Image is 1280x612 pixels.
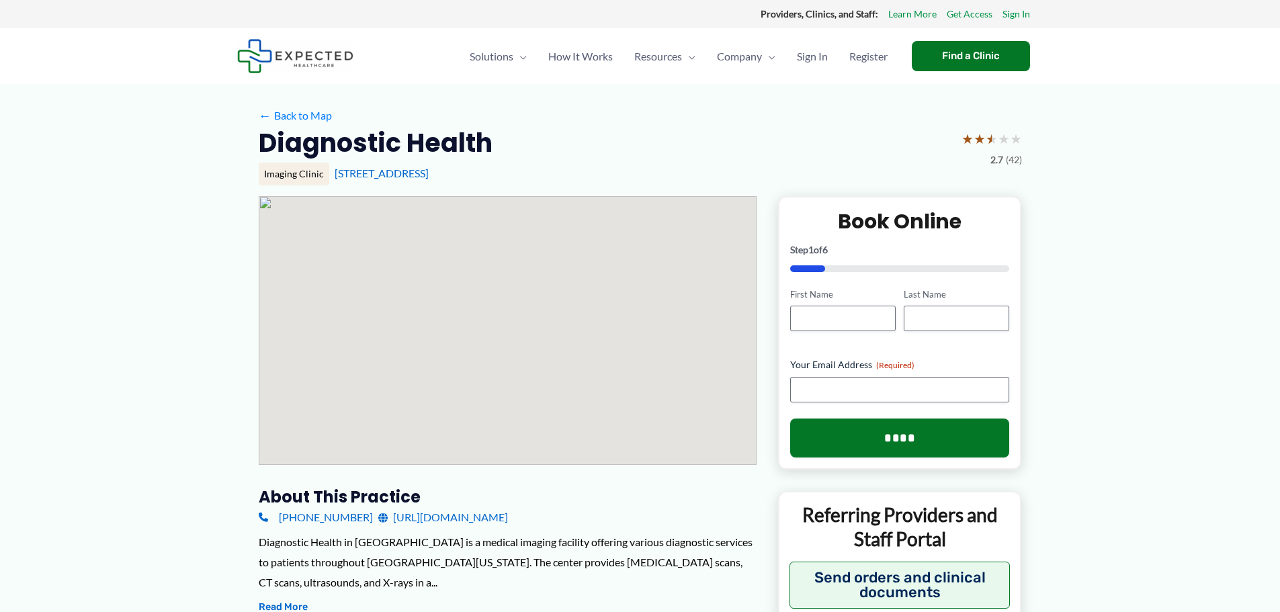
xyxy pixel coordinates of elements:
[548,33,613,80] span: How It Works
[790,245,1010,255] p: Step of
[682,33,695,80] span: Menu Toggle
[990,151,1003,169] span: 2.7
[1002,5,1030,23] a: Sign In
[706,33,786,80] a: CompanyMenu Toggle
[912,41,1030,71] a: Find a Clinic
[762,33,775,80] span: Menu Toggle
[986,126,998,151] span: ★
[259,109,271,122] span: ←
[761,8,878,19] strong: Providers, Clinics, and Staff:
[470,33,513,80] span: Solutions
[378,507,508,527] a: [URL][DOMAIN_NAME]
[459,33,898,80] nav: Primary Site Navigation
[259,507,373,527] a: [PHONE_NUMBER]
[513,33,527,80] span: Menu Toggle
[947,5,992,23] a: Get Access
[888,5,937,23] a: Learn More
[962,126,974,151] span: ★
[237,39,353,73] img: Expected Healthcare Logo - side, dark font, small
[717,33,762,80] span: Company
[822,244,828,255] span: 6
[786,33,839,80] a: Sign In
[998,126,1010,151] span: ★
[259,126,493,159] h2: Diagnostic Health
[1006,151,1022,169] span: (42)
[797,33,828,80] span: Sign In
[790,358,1010,371] label: Your Email Address
[335,167,429,179] a: [STREET_ADDRESS]
[259,163,329,185] div: Imaging Clinic
[459,33,538,80] a: SolutionsMenu Toggle
[259,105,332,126] a: ←Back to Map
[904,288,1009,301] label: Last Name
[790,562,1011,609] button: Send orders and clinical documents
[634,33,682,80] span: Resources
[259,486,757,507] h3: About this practice
[849,33,888,80] span: Register
[808,244,814,255] span: 1
[839,33,898,80] a: Register
[790,288,896,301] label: First Name
[1010,126,1022,151] span: ★
[538,33,624,80] a: How It Works
[624,33,706,80] a: ResourcesMenu Toggle
[790,208,1010,234] h2: Book Online
[974,126,986,151] span: ★
[790,502,1011,552] p: Referring Providers and Staff Portal
[876,360,914,370] span: (Required)
[259,532,757,592] div: Diagnostic Health in [GEOGRAPHIC_DATA] is a medical imaging facility offering various diagnostic ...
